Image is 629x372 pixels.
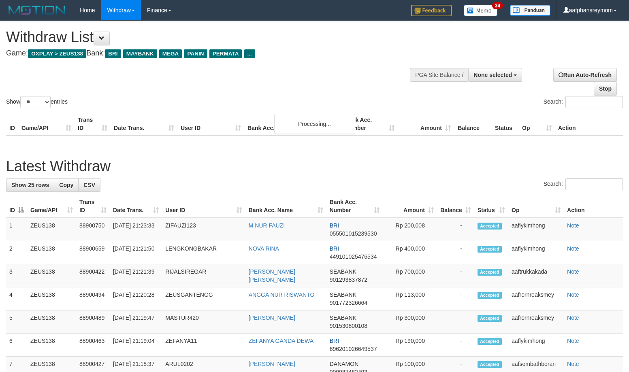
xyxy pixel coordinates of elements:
td: Rp 400,000 [383,241,437,264]
a: M NUR FAUZI [249,222,285,229]
td: RIJALSIREGAR [162,264,245,287]
td: MASTUR420 [162,310,245,334]
td: ZEUS138 [27,264,76,287]
td: 88900750 [76,218,110,241]
td: [DATE] 21:19:04 [110,334,162,357]
th: Date Trans.: activate to sort column ascending [110,195,162,218]
h1: Latest Withdraw [6,158,623,174]
td: ZEFANYA11 [162,334,245,357]
span: Copy [59,182,73,188]
td: 88900659 [76,241,110,264]
span: Accepted [478,269,502,276]
label: Search: [544,96,623,108]
a: Note [567,268,579,275]
th: Amount [398,113,454,136]
th: Action [555,113,623,136]
td: ZEUS138 [27,241,76,264]
td: ZEUS138 [27,218,76,241]
th: Balance [454,113,492,136]
td: 6 [6,334,27,357]
th: Trans ID: activate to sort column ascending [76,195,110,218]
span: Accepted [478,292,502,299]
span: Copy 901293837872 to clipboard [330,276,367,283]
th: Bank Acc. Name [244,113,341,136]
div: Processing... [274,114,355,134]
td: 88900463 [76,334,110,357]
td: Rp 700,000 [383,264,437,287]
td: - [437,218,474,241]
th: Bank Acc. Name: activate to sort column ascending [245,195,326,218]
td: - [437,287,474,310]
span: Copy 055501015239530 to clipboard [330,230,377,237]
a: Run Auto-Refresh [553,68,617,82]
span: SEABANK [330,268,356,275]
th: Game/API [18,113,75,136]
th: Date Trans. [111,113,177,136]
label: Show entries [6,96,68,108]
td: Rp 190,000 [383,334,437,357]
td: - [437,241,474,264]
th: User ID [177,113,244,136]
th: Game/API: activate to sort column ascending [27,195,76,218]
th: Bank Acc. Number [341,113,398,136]
span: SEABANK [330,315,356,321]
span: Accepted [478,361,502,368]
a: NOVA RINA [249,245,279,252]
span: MAYBANK [123,49,157,58]
span: 34 [492,2,503,9]
span: None selected [473,72,512,78]
span: Accepted [478,223,502,230]
td: 4 [6,287,27,310]
label: Search: [544,178,623,190]
a: Stop [594,82,617,96]
img: panduan.png [510,5,550,16]
td: ZEUS138 [27,287,76,310]
select: Showentries [20,96,51,108]
a: CSV [78,178,100,192]
th: Amount: activate to sort column ascending [383,195,437,218]
a: Note [567,291,579,298]
td: ZEUS138 [27,310,76,334]
a: Note [567,245,579,252]
th: User ID: activate to sort column ascending [162,195,245,218]
td: [DATE] 21:21:50 [110,241,162,264]
td: 2 [6,241,27,264]
td: [DATE] 21:19:47 [110,310,162,334]
button: None selected [468,68,522,82]
td: aafrornreaksmey [508,310,564,334]
td: aaflykimhong [508,241,564,264]
a: Note [567,315,579,321]
td: aaftrukkakada [508,264,564,287]
a: Note [567,361,579,367]
input: Search: [565,96,623,108]
span: SEABANK [330,291,356,298]
th: Action [564,195,623,218]
td: ZIFAUZI123 [162,218,245,241]
span: PERMATA [209,49,242,58]
h4: Game: Bank: [6,49,411,57]
td: 88900489 [76,310,110,334]
input: Search: [565,178,623,190]
td: Rp 300,000 [383,310,437,334]
h1: Withdraw List [6,29,411,45]
td: - [437,264,474,287]
span: OXPLAY > ZEUS138 [28,49,86,58]
div: PGA Site Balance / [410,68,468,82]
td: [DATE] 21:20:28 [110,287,162,310]
td: - [437,334,474,357]
th: Status: activate to sort column ascending [474,195,508,218]
a: [PERSON_NAME] [249,361,295,367]
span: ... [244,49,255,58]
th: ID [6,113,18,136]
span: BRI [330,245,339,252]
th: Bank Acc. Number: activate to sort column ascending [326,195,383,218]
span: Copy 696201026649537 to clipboard [330,346,377,352]
td: 5 [6,310,27,334]
th: Trans ID [75,113,111,136]
span: Show 25 rows [11,182,49,188]
span: Accepted [478,246,502,253]
td: 88900422 [76,264,110,287]
span: Accepted [478,315,502,322]
span: DANAMON [330,361,359,367]
a: Note [567,338,579,344]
